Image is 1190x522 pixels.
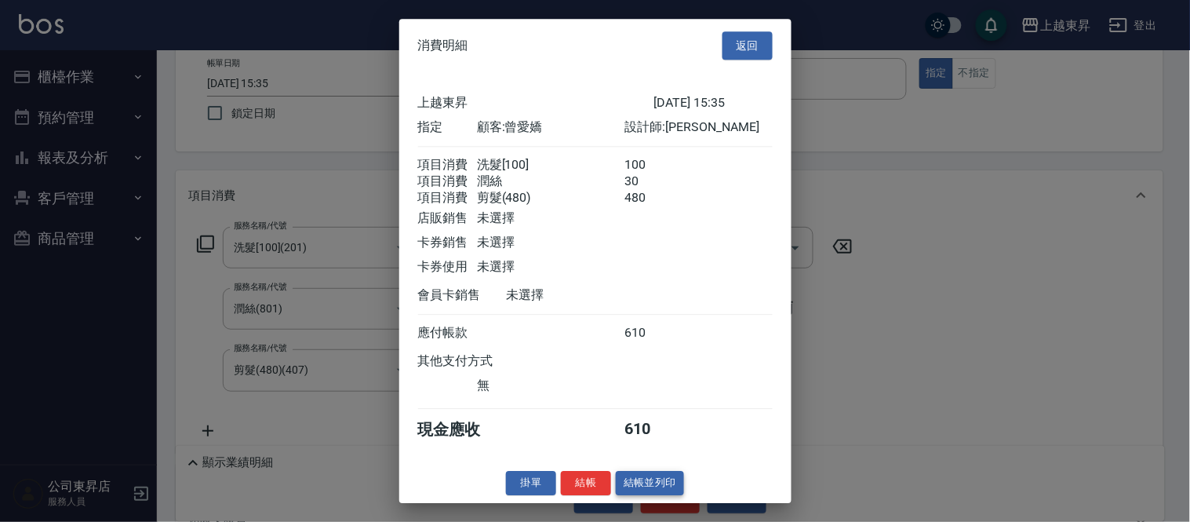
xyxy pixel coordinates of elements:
div: 現金應收 [418,419,507,440]
div: 未選擇 [477,210,624,227]
div: 610 [624,325,683,341]
div: 潤絲 [477,173,624,190]
div: 480 [624,190,683,206]
div: 上越東昇 [418,95,654,111]
div: 顧客: 曾愛嬌 [477,119,624,136]
div: [DATE] 15:35 [654,95,773,111]
div: 剪髮(480) [477,190,624,206]
div: 未選擇 [477,235,624,251]
div: 610 [624,419,683,440]
div: 項目消費 [418,190,477,206]
div: 洗髮[100] [477,157,624,173]
div: 未選擇 [477,259,624,276]
div: 其他支付方式 [418,353,537,370]
div: 指定 [418,119,477,136]
button: 結帳並列印 [616,471,684,495]
div: 項目消費 [418,157,477,173]
div: 卡券使用 [418,259,477,276]
div: 設計師: [PERSON_NAME] [624,119,772,136]
div: 未選擇 [507,287,654,304]
div: 會員卡銷售 [418,287,507,304]
div: 30 [624,173,683,190]
div: 項目消費 [418,173,477,190]
button: 結帳 [561,471,611,495]
button: 返回 [722,31,773,60]
span: 消費明細 [418,38,468,53]
div: 店販銷售 [418,210,477,227]
div: 無 [477,378,624,394]
div: 卡券銷售 [418,235,477,251]
div: 應付帳款 [418,325,477,341]
div: 100 [624,157,683,173]
button: 掛單 [506,471,556,495]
